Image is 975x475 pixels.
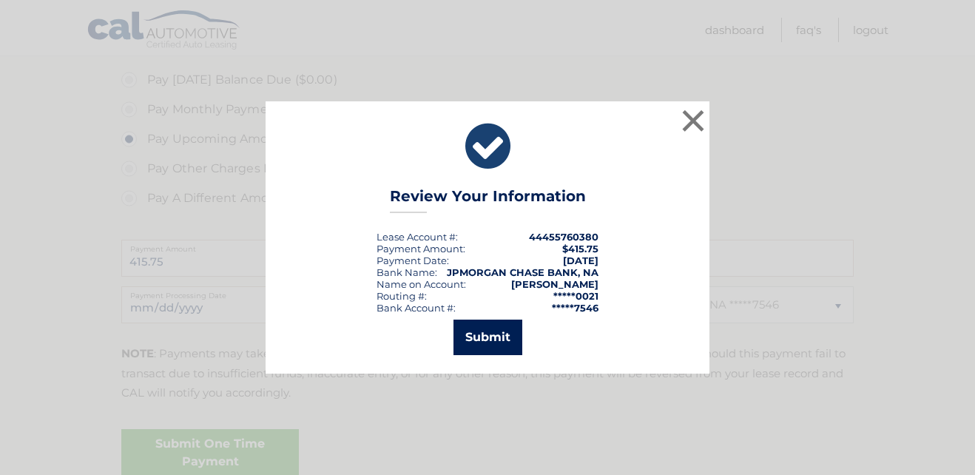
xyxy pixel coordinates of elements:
div: Name on Account: [377,278,466,290]
span: $415.75 [562,243,598,255]
div: Bank Name: [377,266,437,278]
button: Submit [453,320,522,355]
div: Bank Account #: [377,302,456,314]
div: Lease Account #: [377,231,458,243]
span: [DATE] [563,255,598,266]
div: Routing #: [377,290,427,302]
div: : [377,255,449,266]
h3: Review Your Information [390,187,586,213]
button: × [678,106,708,135]
span: Payment Date [377,255,447,266]
strong: 44455760380 [529,231,598,243]
div: Payment Amount: [377,243,465,255]
strong: [PERSON_NAME] [511,278,598,290]
strong: JPMORGAN CHASE BANK, NA [447,266,598,278]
